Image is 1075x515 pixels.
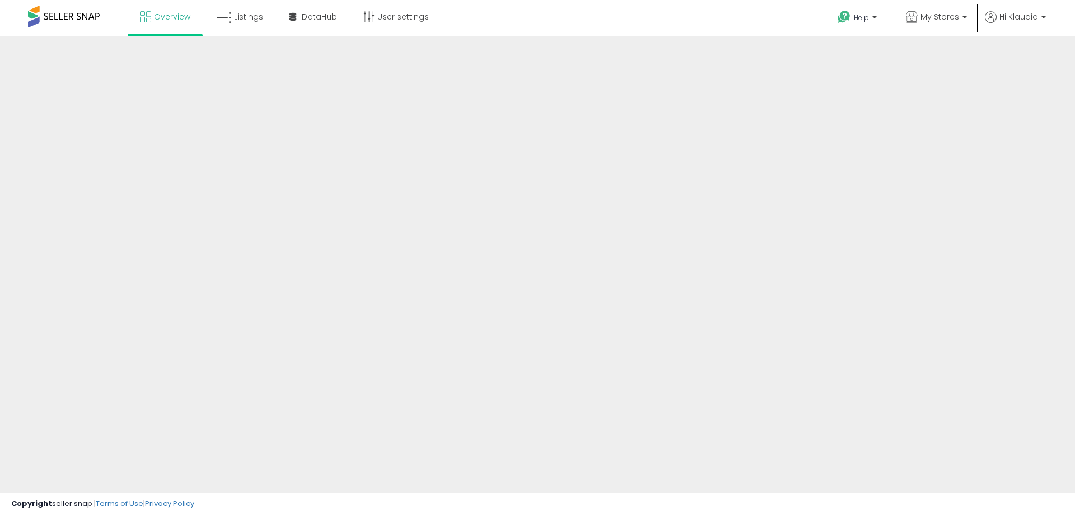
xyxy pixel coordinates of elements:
span: Overview [154,11,190,22]
a: Hi Klaudia [985,11,1046,36]
span: Hi Klaudia [999,11,1038,22]
a: Terms of Use [96,498,143,509]
span: Help [854,13,869,22]
a: Help [829,2,888,36]
a: Privacy Policy [145,498,194,509]
strong: Copyright [11,498,52,509]
div: seller snap | | [11,499,194,509]
span: DataHub [302,11,337,22]
i: Get Help [837,10,851,24]
span: My Stores [920,11,959,22]
span: Listings [234,11,263,22]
